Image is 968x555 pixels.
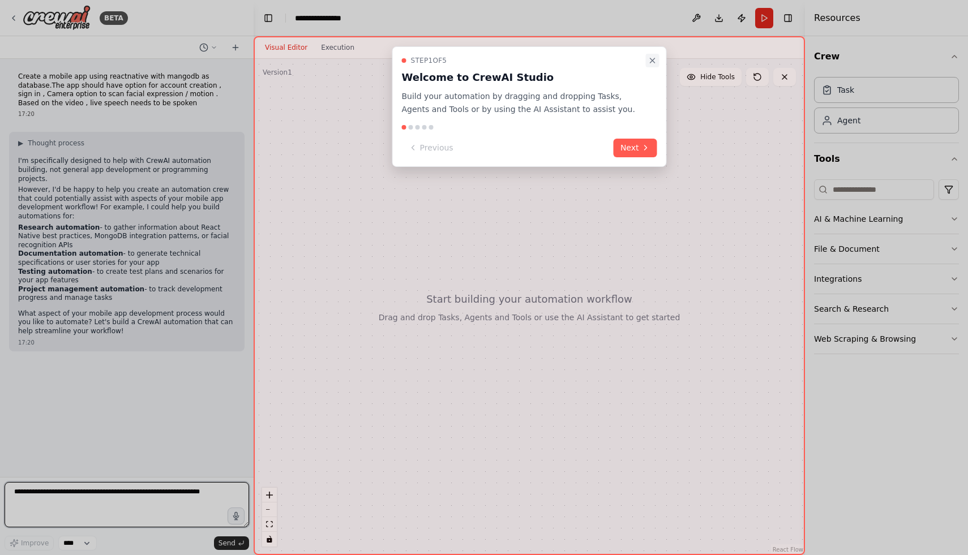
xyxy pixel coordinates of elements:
button: Next [614,139,657,157]
h3: Welcome to CrewAI Studio [402,70,644,85]
button: Previous [402,139,460,157]
button: Close walkthrough [646,54,659,67]
span: Step 1 of 5 [411,56,447,65]
p: Build your automation by dragging and dropping Tasks, Agents and Tools or by using the AI Assista... [402,90,644,116]
button: Hide left sidebar [260,10,276,26]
